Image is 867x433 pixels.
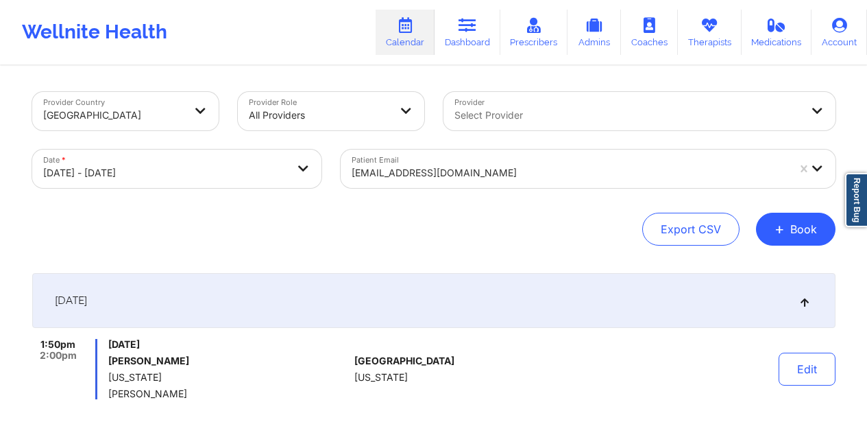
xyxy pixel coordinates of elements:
[376,10,435,55] a: Calendar
[108,372,349,383] span: [US_STATE]
[352,158,787,188] div: [EMAIL_ADDRESS][DOMAIN_NAME]
[642,213,740,246] button: Export CSV
[811,10,867,55] a: Account
[435,10,500,55] a: Dashboard
[108,339,349,350] span: [DATE]
[43,158,287,188] div: [DATE] - [DATE]
[354,355,454,366] span: [GEOGRAPHIC_DATA]
[249,100,390,130] div: All Providers
[354,372,408,383] span: [US_STATE]
[108,355,349,366] h6: [PERSON_NAME]
[108,388,349,399] span: [PERSON_NAME]
[774,225,785,233] span: +
[40,350,77,361] span: 2:00pm
[678,10,742,55] a: Therapists
[621,10,678,55] a: Coaches
[756,213,835,246] button: +Book
[779,353,835,386] button: Edit
[742,10,812,55] a: Medications
[567,10,621,55] a: Admins
[40,339,75,350] span: 1:50pm
[55,294,87,307] span: [DATE]
[845,173,867,227] a: Report Bug
[43,100,184,130] div: [GEOGRAPHIC_DATA]
[500,10,568,55] a: Prescribers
